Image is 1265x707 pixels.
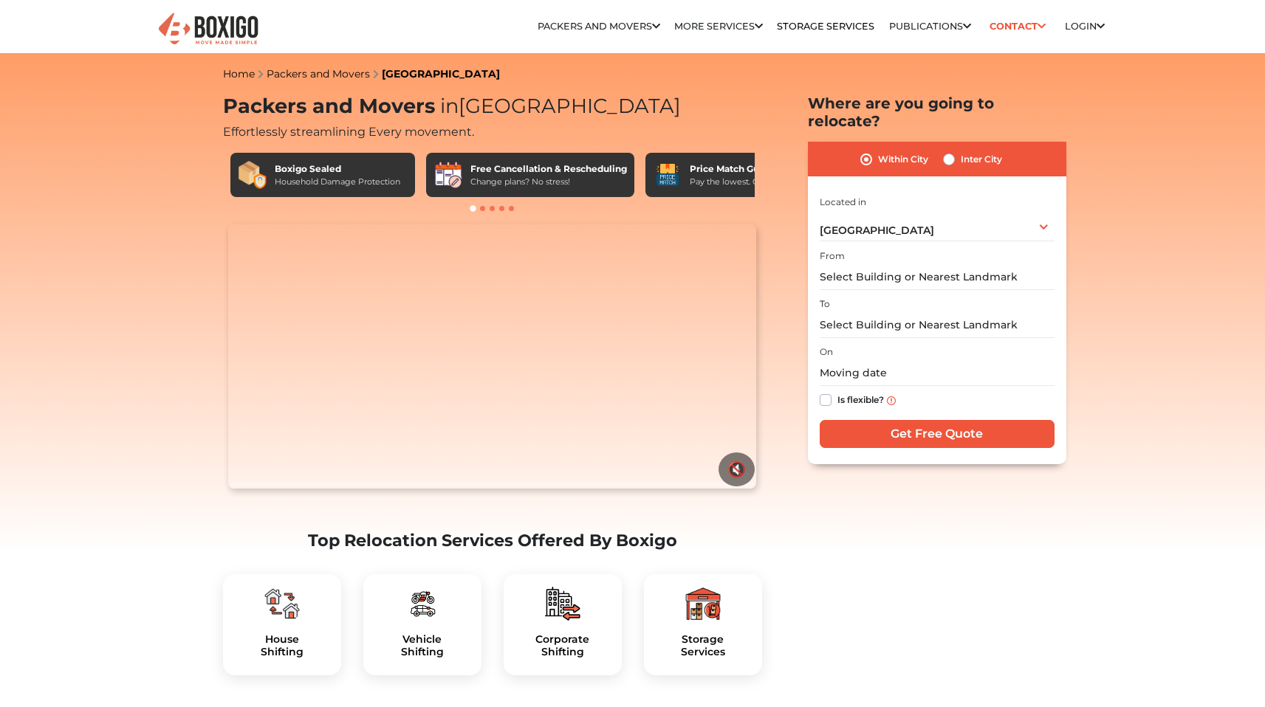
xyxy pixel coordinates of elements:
[433,160,463,190] img: Free Cancellation & Rescheduling
[223,125,474,139] span: Effortlessly streamlining Every movement.
[690,176,802,188] div: Pay the lowest. Guaranteed!
[157,11,260,47] img: Boxigo
[820,249,845,263] label: From
[685,586,721,621] img: boxigo_packers_and_movers_plan
[382,67,500,80] a: [GEOGRAPHIC_DATA]
[440,94,459,118] span: in
[264,586,300,621] img: boxigo_packers_and_movers_plan
[375,633,470,658] a: VehicleShifting
[656,633,750,658] a: StorageServices
[690,162,802,176] div: Price Match Guarantee
[820,420,1055,448] input: Get Free Quote
[223,67,255,80] a: Home
[435,94,681,118] span: [GEOGRAPHIC_DATA]
[515,633,610,658] a: CorporateShifting
[820,224,934,237] span: [GEOGRAPHIC_DATA]
[985,15,1051,38] a: Contact
[228,224,756,489] video: Your browser does not support the video tag.
[674,21,763,32] a: More services
[820,312,1055,338] input: Select Building or Nearest Landmark
[820,360,1055,386] input: Moving date
[375,633,470,658] h5: Vehicle Shifting
[837,391,884,407] label: Is flexible?
[405,586,440,621] img: boxigo_packers_and_movers_plan
[538,21,660,32] a: Packers and Movers
[267,67,370,80] a: Packers and Movers
[777,21,874,32] a: Storage Services
[808,94,1066,130] h2: Where are you going to relocate?
[470,162,627,176] div: Free Cancellation & Rescheduling
[878,151,928,168] label: Within City
[223,94,762,119] h1: Packers and Movers
[656,633,750,658] h5: Storage Services
[545,586,580,621] img: boxigo_packers_and_movers_plan
[235,633,329,658] a: HouseShifting
[889,21,971,32] a: Publications
[470,176,627,188] div: Change plans? No stress!
[887,396,896,405] img: info
[719,452,755,486] button: 🔇
[223,531,762,551] h2: Top Relocation Services Offered By Boxigo
[820,297,830,311] label: To
[820,264,1055,290] input: Select Building or Nearest Landmark
[275,162,400,176] div: Boxigo Sealed
[238,160,267,190] img: Boxigo Sealed
[275,176,400,188] div: Household Damage Protection
[1065,21,1105,32] a: Login
[820,196,866,209] label: Located in
[820,345,833,359] label: On
[235,633,329,658] h5: House Shifting
[515,633,610,658] h5: Corporate Shifting
[653,160,682,190] img: Price Match Guarantee
[961,151,1002,168] label: Inter City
